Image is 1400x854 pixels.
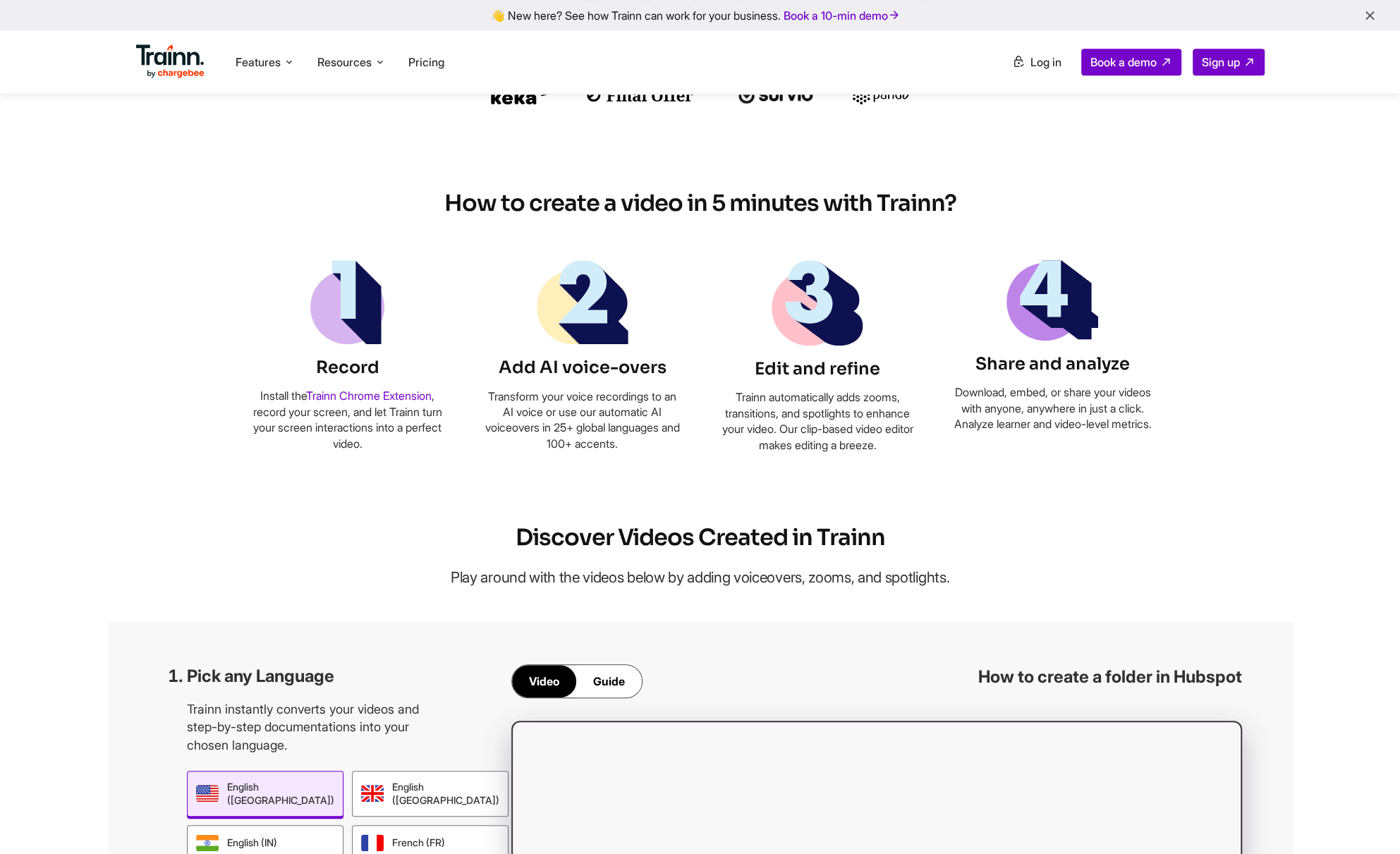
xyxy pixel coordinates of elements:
a: Book a 10-min demo [781,6,903,25]
span: Log in [1030,55,1061,69]
div: Guide [576,665,642,697]
a: Log in [1004,49,1070,75]
a: Trainn Chrome Extension [306,389,432,403]
img: step-four | | Video creation | Online video creator | Online video editor [1006,260,1098,341]
h3: Record [249,356,446,380]
img: uk english | Trainn [361,785,384,802]
span: Resources [317,54,372,70]
img: us english | Trainn [196,785,219,802]
img: Trainn Logo [136,44,205,78]
img: indian english | Trainn [196,834,219,851]
h3: Pick any Language [187,664,441,688]
p: Trainn instantly converts your videos and step-by-step documentations into your chosen language. [187,700,441,754]
iframe: Chat Widget [1329,786,1400,854]
span: Book a demo [1090,55,1157,69]
p: Transform your voice recordings to an AI voice or use our automatic AI voiceovers in 25+ global l... [484,389,681,452]
img: step-two | | Video creation | Online video creator | Online video editor [537,260,628,344]
h3: How to create a folder in Hubspot [978,665,1242,689]
img: step-one | | Video creation | Online video creator | Online video editor [310,260,384,344]
div: English ([GEOGRAPHIC_DATA]) [187,771,343,817]
h2: How to create a video in 5 minutes with Trainn? [404,189,997,219]
div: Video [512,665,576,697]
a: Book a demo [1081,49,1181,75]
h3: Add AI voice-overs [484,356,681,380]
div: 👋 New here? See how Trainn can work for your business. [8,8,1392,22]
span: Sign up [1202,55,1240,69]
span: Features [236,54,281,70]
p: Play around with the videos below by adding voiceovers, zooms, and spotlights. [436,561,965,594]
img: french | Trainn [361,834,384,851]
p: Trainn automatically adds zooms, transitions, and spotlights to enhance your video. Our clip-base... [719,389,916,453]
a: Pricing [408,55,444,69]
a: Sign up [1193,49,1265,75]
img: step-three | | Video creation | Online video creator | Online video editor [772,260,863,346]
h3: Share and analyze [954,353,1151,377]
h2: Discover Videos Created in Trainn [436,523,965,553]
div: English ([GEOGRAPHIC_DATA]) [352,771,509,817]
h3: Edit and refine [719,358,916,382]
p: Install the , record your screen, and let Trainn turn your screen interactions into a perfect video. [249,388,446,451]
p: Download, embed, or share your videos with anyone, anywhere in just a click. Analyze learner and ... [954,384,1151,432]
